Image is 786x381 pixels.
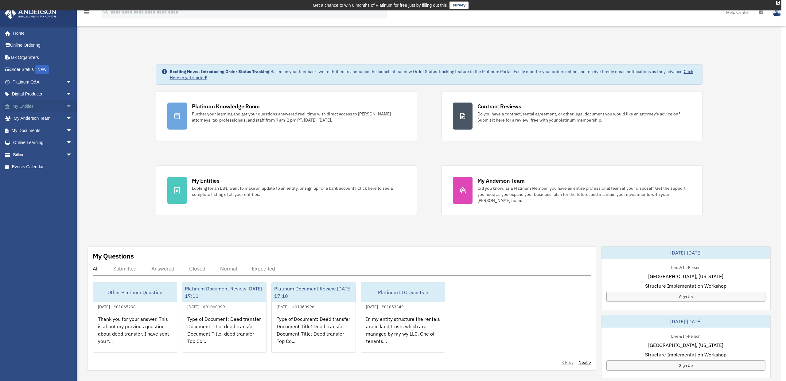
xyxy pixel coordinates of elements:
[4,161,81,173] a: Events Calendar
[93,251,134,261] div: My Questions
[189,266,205,272] div: Closed
[4,39,81,52] a: Online Ordering
[252,266,275,272] div: Expedited
[66,124,78,137] span: arrow_drop_down
[271,282,356,353] a: Platinum Document Review [DATE] 17:10[DATE] - #01060996Type of Document: Deed transfer Document T...
[578,359,591,365] a: Next >
[192,103,260,110] div: Platinum Knowledge Room
[66,100,78,113] span: arrow_drop_down
[66,149,78,161] span: arrow_drop_down
[66,88,78,101] span: arrow_drop_down
[4,100,81,112] a: My Entitiesarrow_drop_down
[648,341,723,349] span: [GEOGRAPHIC_DATA], [US_STATE]
[645,282,726,290] span: Structure Implementation Workshop
[113,266,137,272] div: Submitted
[272,303,319,309] div: [DATE] - #01060996
[442,165,702,215] a: My Anderson Team Did you know, as a Platinum Member, you have an entire professional team at your...
[66,112,78,125] span: arrow_drop_down
[361,282,445,353] a: Platinum LLC Question[DATE] - #01053349In my entity structure the rentals are in land trusts whic...
[4,27,78,39] a: Home
[93,282,177,353] a: Other Platinum Question[DATE] - #01065298Thank you for your answer. This is about my previous que...
[449,2,469,9] a: survey
[361,310,445,358] div: In my entity structure the rentals are in land trusts which are managed by my wy LLC. One of tena...
[83,11,90,16] a: menu
[170,69,270,74] strong: Exciting News: Introducing Order Status Tracking!
[83,9,90,16] i: menu
[170,68,697,81] div: Based on your feedback, we're thrilled to announce the launch of our new Order Status Tracking fe...
[4,64,81,76] a: Order StatusNEW
[606,360,765,371] a: Sign Up
[93,266,99,272] div: All
[192,177,220,185] div: My Entities
[4,88,81,100] a: Digital Productsarrow_drop_down
[156,91,417,141] a: Platinum Knowledge Room Further your learning and get your questions answered real-time with dire...
[4,137,81,149] a: Online Learningarrow_drop_down
[4,112,81,125] a: My Anderson Teamarrow_drop_down
[648,273,723,280] span: [GEOGRAPHIC_DATA], [US_STATE]
[477,177,525,185] div: My Anderson Team
[93,282,177,302] div: Other Platinum Question
[666,264,705,270] div: Live & In-Person
[601,247,770,259] div: [DATE]-[DATE]
[192,185,406,197] div: Looking for an EIN, want to make an update to an entity, or sign up for a bank account? Click her...
[103,8,109,15] i: search
[772,8,781,17] img: User Pic
[601,315,770,328] div: [DATE]-[DATE]
[66,137,78,149] span: arrow_drop_down
[4,51,81,64] a: Tax Organizers
[182,282,266,302] div: Platinum Document Review [DATE] 17:11
[93,303,141,309] div: [DATE] - #01065298
[182,310,266,358] div: Type of Document: Deed transfer Document Title: deed transfer Document Title: deed transfer Top C...
[93,310,177,358] div: Thank you for your answer. This is about my previous question about deed transfer. I have sent yo...
[477,111,691,123] div: Do you have a contract, rental agreement, or other legal document you would like an attorney's ad...
[361,282,445,302] div: Platinum LLC Question
[156,165,417,215] a: My Entities Looking for an EIN, want to make an update to an entity, or sign up for a bank accoun...
[645,351,726,358] span: Structure Implementation Workshop
[313,2,447,9] div: Get a chance to win 6 months of Platinum for free just by filling out this
[4,124,81,137] a: My Documentsarrow_drop_down
[220,266,237,272] div: Normal
[3,7,58,19] img: Anderson Advisors Platinum Portal
[151,266,174,272] div: Answered
[442,91,702,141] a: Contract Reviews Do you have a contract, rental agreement, or other legal document you would like...
[192,111,406,123] div: Further your learning and get your questions answered real-time with direct access to [PERSON_NAM...
[361,303,409,309] div: [DATE] - #01053349
[776,1,780,5] div: close
[182,303,230,309] div: [DATE] - #01060999
[182,282,267,353] a: Platinum Document Review [DATE] 17:11[DATE] - #01060999Type of Document: Deed transfer Document T...
[66,76,78,88] span: arrow_drop_down
[4,76,81,88] a: Platinum Q&Aarrow_drop_down
[170,69,693,80] a: Click Here to get started!
[35,65,49,74] div: NEW
[272,310,356,358] div: Type of Document: Deed transfer Document Title: Deed transfer Document Title: Deed transfer Top C...
[477,185,691,204] div: Did you know, as a Platinum Member, you have an entire professional team at your disposal? Get th...
[4,149,81,161] a: Billingarrow_drop_down
[666,332,705,339] div: Live & In-Person
[272,282,356,302] div: Platinum Document Review [DATE] 17:10
[606,292,765,302] a: Sign Up
[477,103,521,110] div: Contract Reviews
